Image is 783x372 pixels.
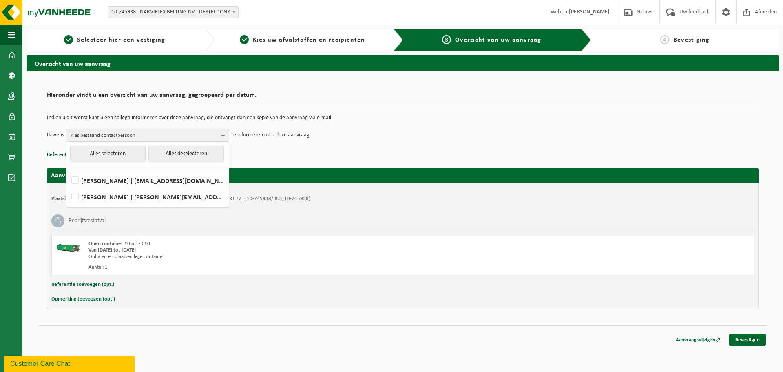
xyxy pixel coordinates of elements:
span: 3 [442,35,451,44]
span: Bevestiging [673,37,710,43]
a: 2Kies uw afvalstoffen en recipiënten [219,35,386,45]
button: Opmerking toevoegen (opt.) [51,294,115,305]
div: Aantal: 1 [88,264,436,271]
button: Alles deselecteren [148,146,224,162]
a: Bevestigen [729,334,766,346]
button: Alles selecteren [70,146,146,162]
button: Kies bestaand contactpersoon [66,129,229,141]
p: Indien u dit wenst kunt u een collega informeren over deze aanvraag, die ontvangt dan een kopie v... [47,115,759,121]
span: 2 [240,35,249,44]
strong: Aanvraag voor [DATE] [51,172,112,179]
span: 4 [660,35,669,44]
p: te informeren over deze aanvraag. [231,129,311,141]
span: 10-745938 - NARVIFLEX BELTING NV - DESTELDONK [108,6,239,18]
span: Kies bestaand contactpersoon [71,129,218,142]
p: Ik wens [47,129,64,141]
a: Aanvraag wijzigen [670,334,727,346]
span: 1 [64,35,73,44]
h2: Overzicht van uw aanvraag [27,55,779,71]
h2: Hieronder vindt u een overzicht van uw aanvraag, gegroepeerd per datum. [47,92,759,103]
strong: [PERSON_NAME] [569,9,610,15]
h3: Bedrijfsrestafval [69,214,106,227]
button: Referentie toevoegen (opt.) [47,149,110,160]
button: Referentie toevoegen (opt.) [51,279,114,290]
label: [PERSON_NAME] ( [EMAIL_ADDRESS][DOMAIN_NAME] ) [70,174,225,187]
span: Open container 10 m³ - C10 [88,241,150,246]
label: [PERSON_NAME] ( [PERSON_NAME][EMAIL_ADDRESS][DOMAIN_NAME] ) [70,191,225,203]
span: Selecteer hier een vestiging [77,37,165,43]
strong: Plaatsingsadres: [51,196,87,201]
span: 10-745938 - NARVIFLEX BELTING NV - DESTELDONK [108,7,238,18]
span: Kies uw afvalstoffen en recipiënten [253,37,365,43]
img: HK-XC-10-GN-00.png [56,241,80,253]
iframe: chat widget [4,354,136,372]
div: Ophalen en plaatsen lege container [88,254,436,260]
span: Overzicht van uw aanvraag [455,37,541,43]
strong: Van [DATE] tot [DATE] [88,247,136,253]
a: 1Selecteer hier een vestiging [31,35,198,45]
